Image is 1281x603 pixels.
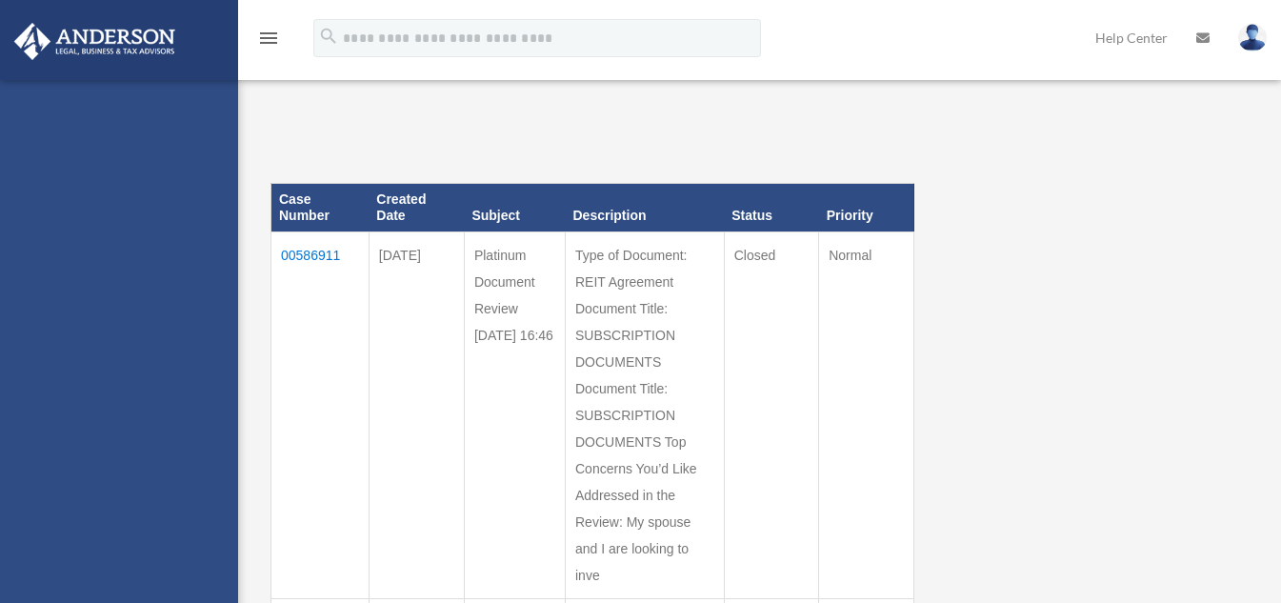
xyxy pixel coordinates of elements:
[819,231,914,598] td: Normal
[566,184,725,232] th: Description
[257,33,280,50] a: menu
[464,184,565,232] th: Subject
[724,231,818,598] td: Closed
[1238,24,1267,51] img: User Pic
[257,27,280,50] i: menu
[464,231,565,598] td: Platinum Document Review [DATE] 16:46
[369,184,464,232] th: Created Date
[369,231,464,598] td: [DATE]
[318,26,339,47] i: search
[271,231,370,598] td: 00586911
[9,23,181,60] img: Anderson Advisors Platinum Portal
[724,184,818,232] th: Status
[566,231,725,598] td: Type of Document: REIT Agreement Document Title: SUBSCRIPTION DOCUMENTS Document Title: SUBSCRIPT...
[819,184,914,232] th: Priority
[271,184,370,232] th: Case Number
